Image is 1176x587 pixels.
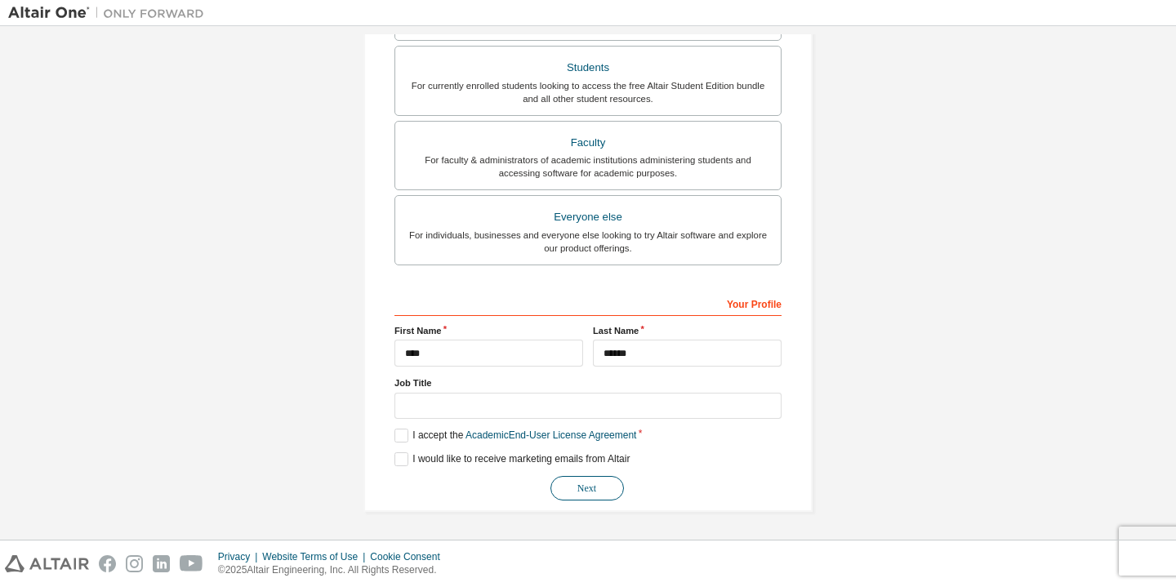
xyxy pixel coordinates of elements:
[153,555,170,572] img: linkedin.svg
[126,555,143,572] img: instagram.svg
[8,5,212,21] img: Altair One
[218,550,262,563] div: Privacy
[593,324,782,337] label: Last Name
[394,452,630,466] label: I would like to receive marketing emails from Altair
[405,206,771,229] div: Everyone else
[180,555,203,572] img: youtube.svg
[405,153,771,180] div: For faculty & administrators of academic institutions administering students and accessing softwa...
[394,429,636,442] label: I accept the
[405,79,771,105] div: For currently enrolled students looking to access the free Altair Student Edition bundle and all ...
[405,229,771,255] div: For individuals, businesses and everyone else looking to try Altair software and explore our prod...
[262,550,370,563] div: Website Terms of Use
[99,555,116,572] img: facebook.svg
[465,429,636,441] a: Academic End-User License Agreement
[394,376,782,389] label: Job Title
[5,555,89,572] img: altair_logo.svg
[394,324,583,337] label: First Name
[394,290,782,316] div: Your Profile
[218,563,450,577] p: © 2025 Altair Engineering, Inc. All Rights Reserved.
[370,550,449,563] div: Cookie Consent
[405,131,771,154] div: Faculty
[405,56,771,79] div: Students
[550,476,624,500] button: Next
